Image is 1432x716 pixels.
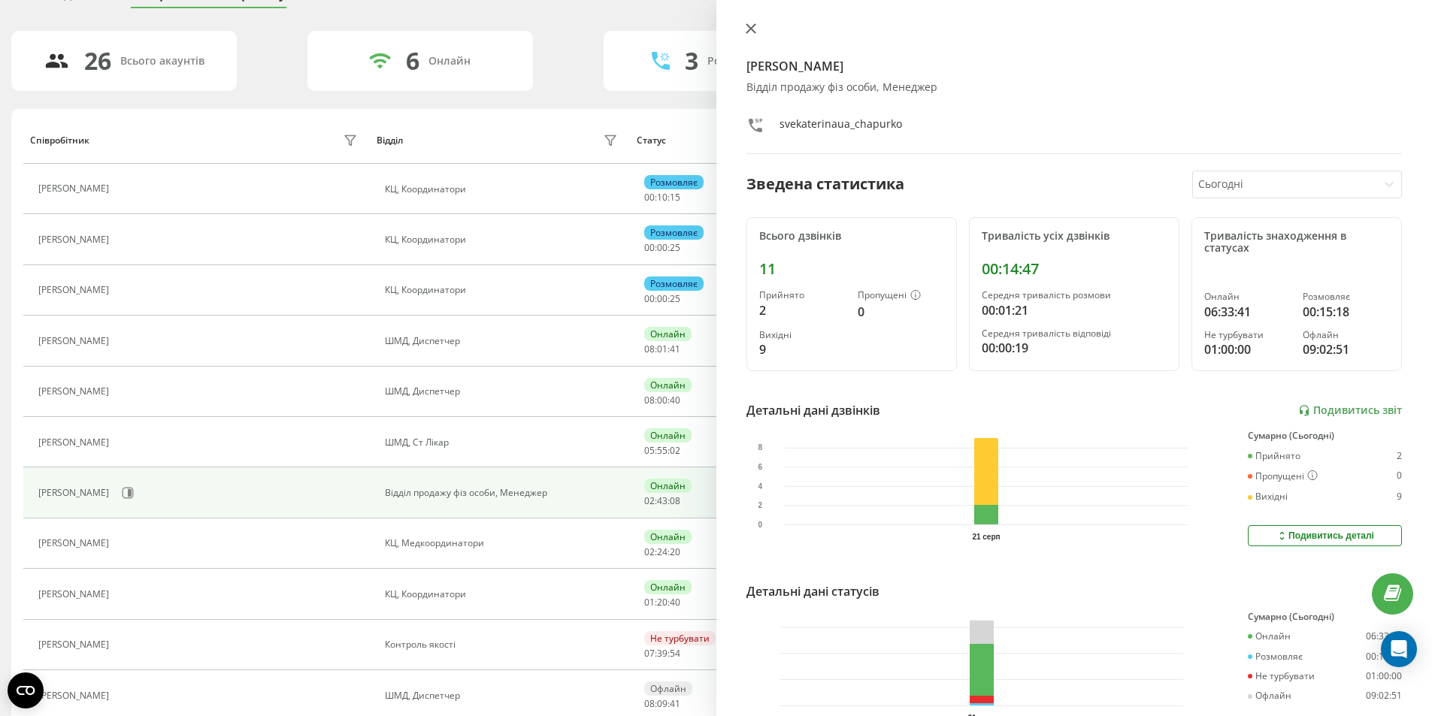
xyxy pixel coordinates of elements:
div: Онлайн [428,55,471,68]
div: ШМД, Ст Лікар [385,437,622,448]
div: Онлайн [644,580,692,594]
div: 3 [685,47,698,75]
div: Тривалість усіх дзвінків [982,230,1167,243]
div: Не турбувати [644,631,716,645]
span: 54 [670,647,680,660]
div: Розмовляє [644,276,704,291]
div: : : [644,547,680,557]
div: Прийнято [759,290,846,301]
text: 4 [758,482,762,491]
div: Сумарно (Сьогодні) [1248,612,1402,622]
div: Середня тривалість розмови [982,290,1167,301]
div: Онлайн [644,530,692,544]
span: 02 [670,444,680,457]
span: 43 [657,494,668,507]
div: Відділ [377,135,403,146]
div: [PERSON_NAME] [38,690,113,701]
span: 07 [644,647,655,660]
span: 01 [657,343,668,355]
div: Відділ продажу фіз особи, Менеджер [385,488,622,498]
div: Онлайн [644,378,692,392]
span: 40 [670,394,680,406]
div: КЦ, Координатори [385,184,622,195]
span: 25 [670,292,680,305]
div: 00:14:47 [982,260,1167,278]
div: 09:02:51 [1303,340,1389,358]
span: 08 [644,394,655,406]
span: 41 [670,343,680,355]
div: : : [644,395,680,406]
div: [PERSON_NAME] [38,285,113,295]
text: 6 [758,463,762,471]
div: [PERSON_NAME] [38,437,113,448]
text: 8 [758,444,762,452]
div: Детальні дані статусів [746,582,879,600]
div: Зведена статистика [746,173,904,195]
div: : : [644,344,680,355]
span: 05 [644,444,655,457]
span: 40 [670,596,680,609]
div: Детальні дані дзвінків [746,401,880,419]
span: 00 [644,191,655,204]
div: ШМД, Диспетчер [385,386,622,397]
div: Розмовляють [707,55,780,68]
div: 0 [858,303,944,321]
div: КЦ, Координатори [385,589,622,600]
div: Онлайн [1248,631,1291,642]
div: КЦ, Медкоординатори [385,538,622,548]
span: 02 [644,545,655,558]
div: : : [644,192,680,203]
h4: [PERSON_NAME] [746,57,1403,75]
span: 24 [657,545,668,558]
span: 01 [644,596,655,609]
div: 6 [406,47,419,75]
div: ШМД, Диспетчер [385,690,622,701]
div: Всього дзвінків [759,230,944,243]
div: [PERSON_NAME] [38,234,113,245]
text: 2 [758,501,762,509]
span: 02 [644,494,655,507]
div: svekaterinaua_chapurko [780,116,902,138]
div: Подивитись деталі [1276,530,1374,542]
div: 01:00:00 [1366,671,1402,681]
div: [PERSON_NAME] [38,639,113,650]
div: 09:02:51 [1366,690,1402,701]
span: 00 [657,394,668,406]
div: Офлайн [644,681,692,696]
div: 11 [759,260,944,278]
div: Статус [637,135,666,146]
div: [PERSON_NAME] [38,538,113,548]
div: Всього акаунтів [120,55,204,68]
div: Онлайн [644,479,692,493]
div: Пропущені [1248,470,1318,482]
a: Подивитись звіт [1298,404,1402,417]
span: 00 [644,241,655,254]
span: 00 [644,292,655,305]
button: Open CMP widget [8,672,44,708]
div: Контроль якості [385,639,622,650]
div: Open Intercom Messenger [1381,631,1417,667]
div: 9 [1397,491,1402,502]
div: Офлайн [1248,690,1291,701]
div: 2 [1397,451,1402,461]
div: 0 [1397,470,1402,482]
div: : : [644,648,680,659]
div: КЦ, Координатори [385,234,622,245]
text: 21 серп [972,533,1000,541]
button: Подивитись деталі [1248,525,1402,546]
div: Вихідні [759,330,846,340]
div: Сумарно (Сьогодні) [1248,431,1402,441]
div: КЦ, Координатори [385,285,622,295]
div: 2 [759,301,846,319]
div: 26 [84,47,111,75]
div: 06:33:41 [1366,631,1402,642]
div: : : [644,699,680,709]
span: 10 [657,191,668,204]
div: Тривалість знаходження в статусах [1204,230,1389,255]
div: Прийнято [1248,451,1300,461]
div: Не турбувати [1204,330,1291,340]
div: Середня тривалість відповіді [982,328,1167,339]
div: Відділ продажу фіз особи, Менеджер [746,81,1403,94]
text: 0 [758,521,762,529]
span: 15 [670,191,680,204]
